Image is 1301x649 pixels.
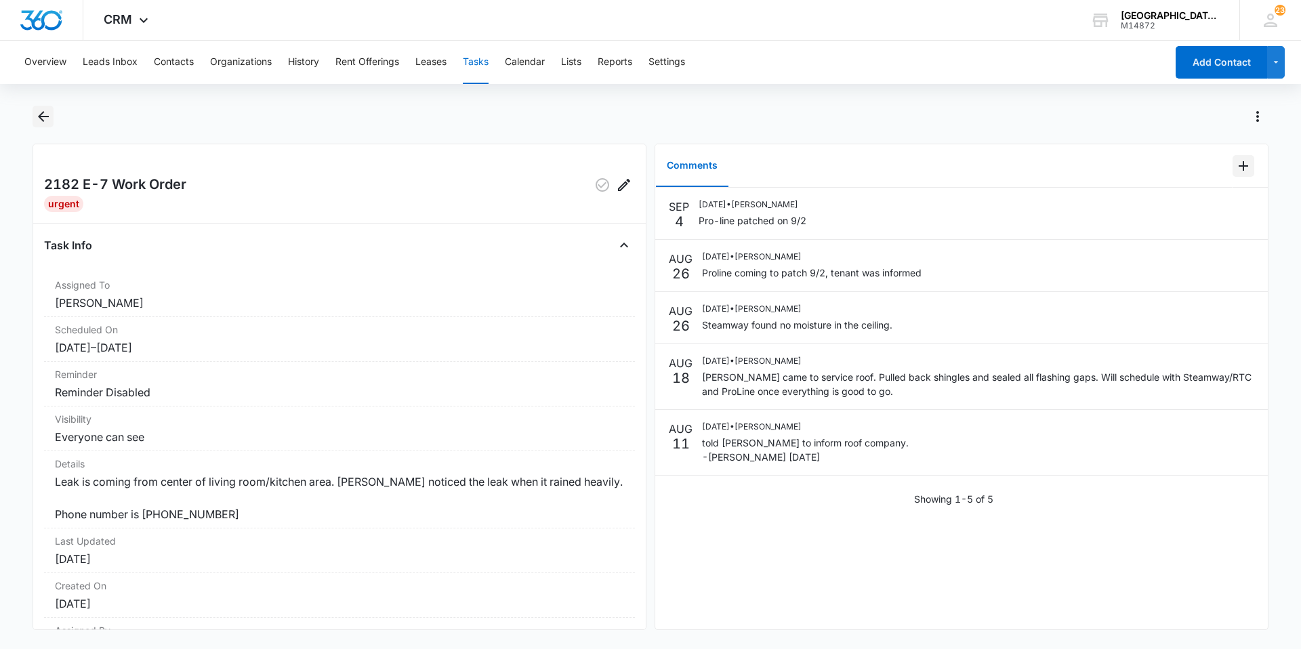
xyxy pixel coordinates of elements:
button: Organizations [210,41,272,84]
button: Tasks [463,41,489,84]
button: Rent Offerings [335,41,399,84]
dt: Reminder [55,367,624,381]
div: Scheduled On[DATE]–[DATE] [44,317,635,362]
p: 4 [675,215,684,228]
button: Lists [561,41,581,84]
button: History [288,41,319,84]
p: 26 [672,319,690,333]
dt: Assigned By [55,623,624,637]
p: [DATE] • [PERSON_NAME] [702,421,909,433]
p: Proline coming to patch 9/2, tenant was informed [702,266,922,280]
dt: Details [55,457,624,471]
button: Edit [613,174,635,196]
button: Contacts [154,41,194,84]
button: Leases [415,41,447,84]
p: [DATE] • [PERSON_NAME] [702,355,1254,367]
div: ReminderReminder Disabled [44,362,635,406]
dd: Reminder Disabled [55,384,624,400]
p: Showing 1-5 of 5 [914,492,993,506]
p: AUG [669,421,693,437]
dt: Last Updated [55,534,624,548]
p: 11 [672,437,690,451]
div: account name [1121,10,1220,21]
p: SEP [669,198,689,215]
dt: Visibility [55,412,624,426]
dd: Everyone can see [55,429,624,445]
span: 23 [1275,5,1285,16]
dd: [PERSON_NAME] [55,295,624,311]
p: 18 [672,371,690,385]
p: AUG [669,303,693,319]
button: Leads Inbox [83,41,138,84]
span: CRM [104,12,132,26]
button: Close [613,234,635,256]
p: 26 [672,267,690,280]
div: notifications count [1275,5,1285,16]
button: Back [33,106,54,127]
button: Add Comment [1233,155,1254,177]
p: [DATE] • [PERSON_NAME] [702,251,922,263]
button: Overview [24,41,66,84]
dt: Created On [55,579,624,593]
button: Calendar [505,41,545,84]
p: [DATE] • [PERSON_NAME] [702,303,892,315]
p: told [PERSON_NAME] to inform roof company. -[PERSON_NAME] [DATE] [702,436,909,464]
button: Add Contact [1176,46,1267,79]
div: Created On[DATE] [44,573,635,618]
div: VisibilityEveryone can see [44,406,635,451]
dt: Assigned To [55,278,624,292]
p: Pro-line patched on 9/2 [699,213,806,228]
div: DetailsLeak is coming from center of living room/kitchen area. [PERSON_NAME] noticed the leak whe... [44,451,635,528]
p: AUG [669,251,693,267]
dt: Scheduled On [55,322,624,337]
button: Actions [1247,106,1268,127]
button: Settings [648,41,685,84]
p: Steamway found no moisture in the ceiling. [702,318,892,332]
p: [DATE] • [PERSON_NAME] [699,198,806,211]
button: Reports [598,41,632,84]
h2: 2182 E-7 Work Order [44,174,186,196]
dd: Leak is coming from center of living room/kitchen area. [PERSON_NAME] noticed the leak when it ra... [55,474,624,522]
div: Last Updated[DATE] [44,528,635,573]
p: [PERSON_NAME] came to service roof. Pulled back shingles and sealed all flashing gaps. Will sched... [702,370,1254,398]
button: Comments [656,145,728,187]
p: AUG [669,355,693,371]
h4: Task Info [44,237,92,253]
div: Assigned To[PERSON_NAME] [44,272,635,317]
dd: [DATE] – [DATE] [55,339,624,356]
dd: [DATE] [55,551,624,567]
div: Urgent [44,196,83,212]
dd: [DATE] [55,595,624,612]
div: account id [1121,21,1220,30]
